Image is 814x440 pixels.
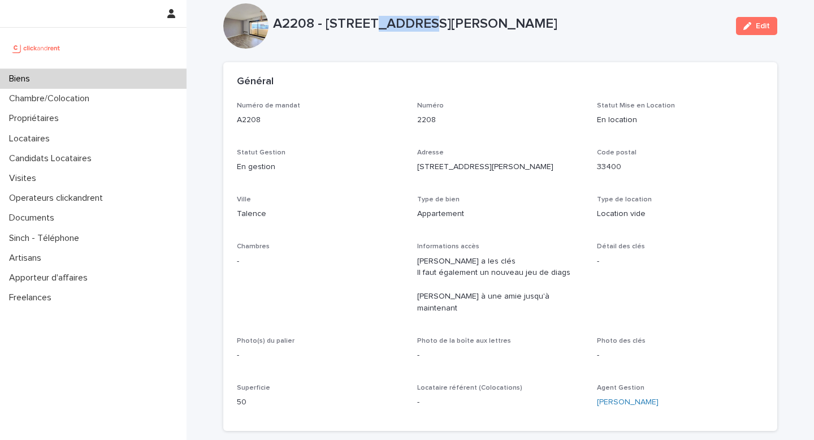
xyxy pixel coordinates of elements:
p: 50 [237,396,404,408]
span: Photo des clés [597,338,646,344]
p: A2208 [237,114,404,126]
span: Locataire référent (Colocations) [417,385,522,391]
p: [PERSON_NAME] a les clés Il faut également un nouveau jeu de diags [PERSON_NAME] à une amie jusqu... [417,256,584,314]
span: Numéro de mandat [237,102,300,109]
span: Type de location [597,196,652,203]
span: Statut Mise en Location [597,102,675,109]
p: Location vide [597,208,764,220]
p: Visites [5,173,45,184]
span: Agent Gestion [597,385,644,391]
span: Edit [756,22,770,30]
p: - [237,256,404,268]
p: A2208 - [STREET_ADDRESS][PERSON_NAME] [273,16,727,32]
p: Candidats Locataires [5,153,101,164]
a: [PERSON_NAME] [597,396,659,408]
p: Talence [237,208,404,220]
span: Numéro [417,102,444,109]
p: 33400 [597,161,764,173]
p: Sinch - Téléphone [5,233,88,244]
p: Appartement [417,208,584,220]
p: En location [597,114,764,126]
h2: Général [237,76,274,88]
span: Ville [237,196,251,203]
p: Operateurs clickandrent [5,193,112,204]
img: UCB0brd3T0yccxBKYDjQ [9,37,64,59]
span: Détail des clés [597,243,645,250]
span: Adresse [417,149,444,156]
p: 2208 [417,114,584,126]
p: Locataires [5,133,59,144]
span: Type de bien [417,196,460,203]
p: - [597,256,764,268]
span: Code postal [597,149,637,156]
p: En gestion [237,161,404,173]
p: [STREET_ADDRESS][PERSON_NAME] [417,161,584,173]
p: Biens [5,74,39,84]
button: Edit [736,17,777,35]
p: - [417,350,584,361]
p: Chambre/Colocation [5,93,98,104]
span: Chambres [237,243,270,250]
span: Photo(s) du palier [237,338,295,344]
p: - [597,350,764,361]
span: Photo de la boîte aux lettres [417,338,511,344]
p: Freelances [5,292,60,303]
p: - [237,350,404,361]
p: Apporteur d'affaires [5,273,97,283]
p: Documents [5,213,63,223]
span: Informations accès [417,243,479,250]
span: Statut Gestion [237,149,285,156]
p: - [417,396,584,408]
p: Artisans [5,253,50,264]
p: Propriétaires [5,113,68,124]
span: Superficie [237,385,270,391]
